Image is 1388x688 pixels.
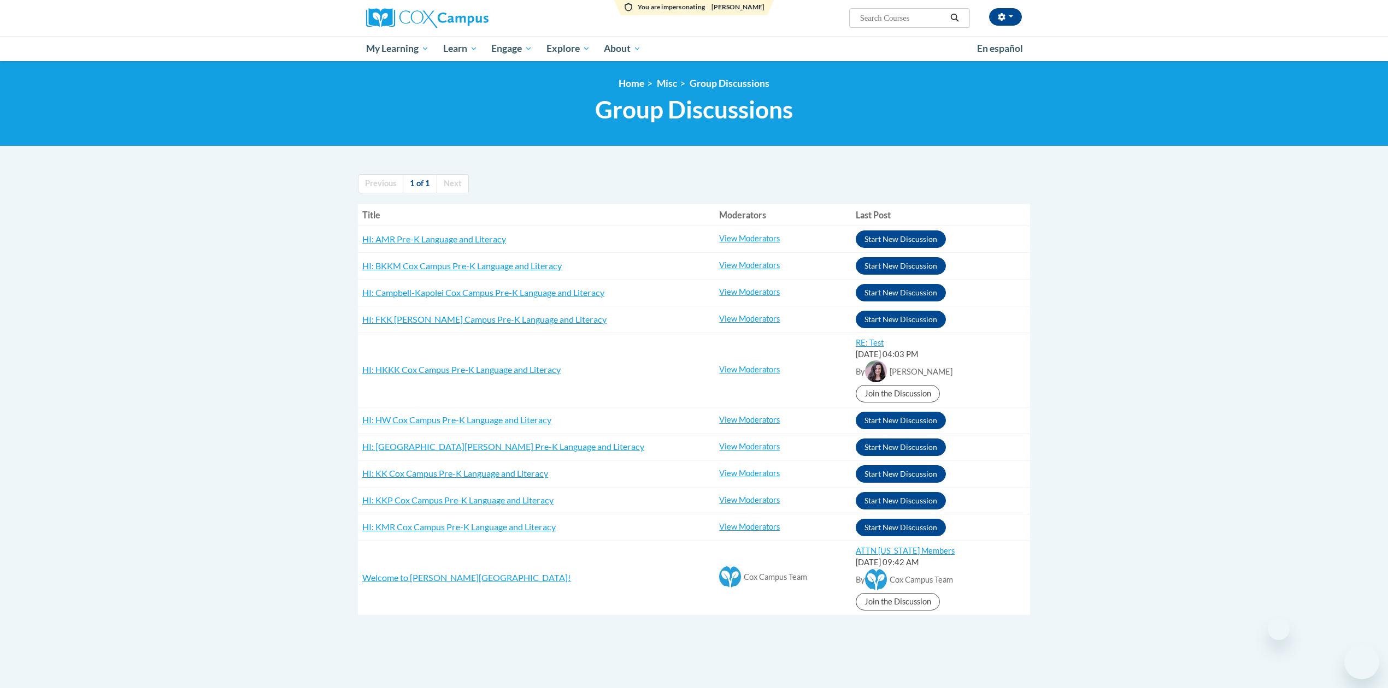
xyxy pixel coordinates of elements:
[362,260,562,271] a: HI: BKKM Cox Campus Pre-K Language and Literacy
[657,78,677,89] span: Misc
[865,568,887,590] img: Cox Campus Team
[403,174,437,193] a: 1 of 1
[856,311,946,328] button: Start New Discussion
[856,519,946,536] button: Start New Discussion
[362,287,604,298] a: HI: Campbell-Kapolei Cox Campus Pre-K Language and Literacy
[890,575,953,584] span: Cox Campus Team
[604,42,641,55] span: About
[1344,644,1379,679] iframe: Button to launch messaging window
[856,465,946,483] button: Start New Discussion
[491,42,532,55] span: Engage
[719,210,766,220] span: Moderators
[362,314,607,324] a: HI: FKK [PERSON_NAME] Campus Pre-K Language and Literacy
[719,365,780,374] a: View Moderators
[362,572,571,583] a: Welcome to [PERSON_NAME][GEOGRAPHIC_DATA]!
[856,367,865,376] span: By
[690,78,769,89] a: Group Discussions
[856,438,946,456] button: Start New Discussion
[970,37,1030,60] a: En español
[362,495,554,505] a: HI: KKP Cox Campus Pre-K Language and Literacy
[977,43,1023,54] span: En español
[719,314,780,323] a: View Moderators
[856,575,865,584] span: By
[366,8,574,28] a: Cox Campus
[436,36,485,61] a: Learn
[856,557,1026,568] div: [DATE] 09:42 AM
[437,174,469,193] a: Next
[865,360,887,382] img: Lauren Padesky
[856,210,891,220] span: Last Post
[856,349,1026,360] div: [DATE] 04:03 PM
[719,442,780,451] a: View Moderators
[1268,618,1290,640] iframe: Close message
[484,36,539,61] a: Engage
[719,234,780,243] a: View Moderators
[359,36,436,61] a: My Learning
[443,42,478,55] span: Learn
[366,8,489,28] img: Cox Campus
[350,36,1038,61] div: Main menu
[719,415,780,424] a: View Moderators
[362,414,551,425] a: HI: HW Cox Campus Pre-K Language and Literacy
[546,42,590,55] span: Explore
[362,364,561,375] a: HI: HKKK Cox Campus Pre-K Language and Literacy
[539,36,597,61] a: Explore
[989,8,1022,26] button: Account Settings
[362,210,380,220] span: Title
[856,284,946,301] button: Start New Discussion
[362,468,548,478] a: HI: KK Cox Campus Pre-K Language and Literacy
[719,287,780,296] a: View Moderators
[358,174,403,193] a: Previous
[856,546,955,555] a: ATTN [US_STATE] Members
[619,78,644,89] a: Home
[597,36,649,61] a: About
[856,492,946,509] button: Start New Discussion
[362,441,644,452] a: HI: [GEOGRAPHIC_DATA][PERSON_NAME] Pre-K Language and Literacy
[859,11,946,25] input: Search Courses
[595,95,793,124] span: Group Discussions
[719,468,780,478] a: View Moderators
[362,521,556,532] a: HI: KMR Cox Campus Pre-K Language and Literacy
[856,385,940,402] a: Join the Discussion
[856,412,946,429] button: Start New Discussion
[744,572,807,582] span: Cox Campus Team
[362,234,506,244] a: HI: AMR Pre-K Language and Literacy
[856,230,946,248] button: Start New Discussion
[366,42,429,55] span: My Learning
[719,566,741,588] img: Cox Campus Team
[856,593,940,610] a: Join the Discussion
[946,11,963,25] button: Search
[856,257,946,275] button: Start New Discussion
[890,367,952,376] span: [PERSON_NAME]
[719,495,780,505] a: View Moderators
[719,522,780,531] a: View Moderators
[358,174,1030,193] nav: Page navigation col-md-12
[856,338,884,347] a: RE: Test
[719,260,780,270] a: View Moderators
